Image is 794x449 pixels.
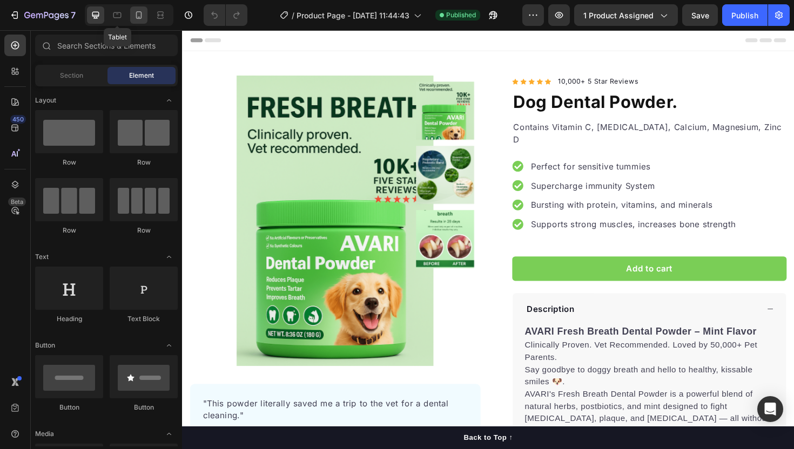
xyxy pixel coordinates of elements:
[110,158,178,167] div: Row
[363,329,609,351] p: Clinically Proven. Vet Recommended. Loved by 50,000+ Pet Parents.
[398,49,483,60] p: 10,000+ 5 Star Reviews
[10,115,26,124] div: 450
[369,199,586,212] p: Supports strong muscles, increases bone strength
[369,158,586,171] p: Supercharge immunity System
[35,35,178,56] input: Search Sections & Elements
[363,355,622,428] p: Say goodbye to doggy breath and hello to healthy, kissable smiles 🐶. AVARI's Fresh Breath Dental ...
[35,252,49,262] span: Text
[349,62,640,91] h1: Dog Dental Powder.
[110,226,178,235] div: Row
[682,4,718,26] button: Save
[363,313,609,324] h3: AVARI Fresh Breath Dental Powder – Mint Flavor
[160,337,178,354] span: Toggle open
[4,4,80,26] button: 7
[351,96,639,122] p: Contains Vitamin C, [MEDICAL_DATA], Calcium, Magnesium, Zinc D
[60,71,83,80] span: Section
[248,191,309,252] img: Dog Dental Powder. - Avari
[160,248,178,266] span: Toggle open
[574,4,678,26] button: 1 product assigned
[35,96,56,105] span: Layout
[35,341,55,350] span: Button
[446,10,476,20] span: Published
[35,429,54,439] span: Media
[731,10,758,21] div: Publish
[35,226,103,235] div: Row
[35,314,103,324] div: Heading
[297,10,409,21] span: Product Page - [DATE] 11:44:43
[110,314,178,324] div: Text Block
[691,11,709,20] span: Save
[365,289,416,302] p: Description
[129,71,154,80] span: Element
[8,198,26,206] div: Beta
[298,426,350,437] div: Back to Top ↑
[71,9,76,22] p: 7
[349,240,640,266] button: Add to cart
[470,246,520,259] div: Add to cart
[182,30,794,449] iframe: Design area
[22,389,302,414] p: "This powder literally saved me a trip to the vet for a dental cleaning."
[292,10,294,21] span: /
[369,138,586,151] p: Perfect for sensitive tummies
[160,92,178,109] span: Toggle open
[248,123,309,184] img: Dog Dental Powder. - Avari
[204,4,247,26] div: Undo/Redo
[35,403,103,412] div: Button
[757,396,783,422] div: Open Intercom Messenger
[369,179,586,192] p: Bursting with protein, vitamins, and minerals
[583,10,654,21] span: 1 product assigned
[110,403,178,412] div: Button
[35,158,103,167] div: Row
[160,425,178,443] span: Toggle open
[248,55,309,116] img: Dog Dental Powder. - Avari
[722,4,768,26] button: Publish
